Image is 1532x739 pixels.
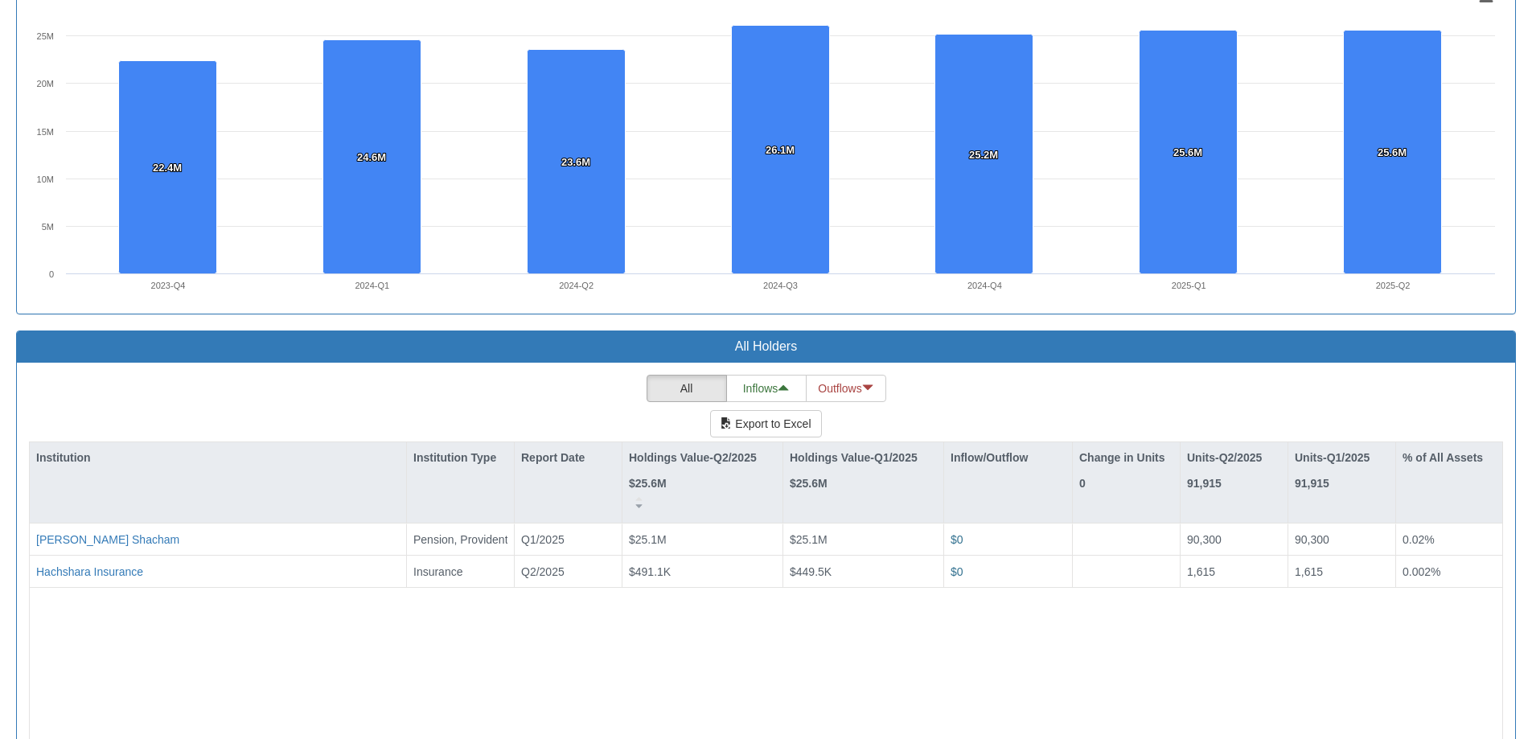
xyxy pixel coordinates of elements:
text: 20M [37,79,54,88]
text: 2025-Q2 [1376,281,1411,290]
tspan: 24.6M [357,151,386,163]
div: Insurance [413,564,507,580]
tspan: 25.6M [1173,146,1202,158]
p: Change in Units [1079,449,1165,466]
div: Institution Type [407,442,514,491]
div: % of All Assets [1396,442,1502,491]
div: Q1/2025 [521,532,615,548]
p: Units-Q2/2025 [1187,449,1262,466]
button: Export to Excel [710,410,821,437]
div: Pension, Provident [413,532,507,548]
p: Units-Q1/2025 [1295,449,1370,466]
tspan: 22.4M [153,162,182,174]
p: Holdings Value-Q1/2025 [790,449,918,466]
text: 2025-Q1 [1172,281,1206,290]
text: 0 [49,269,54,279]
text: 2023-Q4 [151,281,186,290]
div: 90,300 [1295,532,1389,548]
text: 2024-Q1 [355,281,389,290]
tspan: 25.6M [1378,146,1407,158]
text: 2024-Q2 [559,281,593,290]
h3: All Holders [29,339,1503,354]
strong: $25.6M [629,477,667,490]
tspan: 25.2M [969,149,998,161]
div: 0.002% [1403,564,1496,580]
text: 10M [37,174,54,184]
p: Holdings Value-Q2/2025 [629,449,757,466]
div: Institution [30,442,406,473]
tspan: 23.6M [561,156,590,168]
strong: 91,915 [1187,477,1222,490]
button: [PERSON_NAME] Shacham [36,532,179,548]
text: 15M [37,127,54,137]
div: Report Date [515,442,622,473]
div: 1,615 [1187,564,1281,580]
text: 25M [37,31,54,41]
button: Hachshara Insurance [36,564,143,580]
span: $0 [951,533,963,546]
button: All [647,375,727,402]
text: 5M [42,222,54,232]
span: $25.1M [629,533,667,546]
strong: 0 [1079,477,1086,490]
span: $449.5K [790,565,832,578]
strong: $25.6M [790,477,828,490]
div: Q2/2025 [521,564,615,580]
text: 2024-Q3 [763,281,798,290]
span: $25.1M [790,533,828,546]
div: 0.02% [1403,532,1496,548]
button: Outflows [806,375,886,402]
strong: 91,915 [1295,477,1329,490]
button: Inflows [726,375,807,402]
text: 2024-Q4 [967,281,1002,290]
tspan: 26.1M [766,144,795,156]
div: 90,300 [1187,532,1281,548]
span: $0 [951,565,963,578]
span: $491.1K [629,565,671,578]
div: Inflow/Outflow [944,442,1072,473]
div: 1,615 [1295,564,1389,580]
